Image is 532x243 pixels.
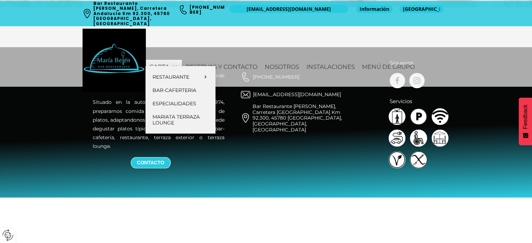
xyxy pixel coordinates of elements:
[403,6,440,13] span: [GEOGRAPHIC_DATA]
[146,84,215,97] a: Bar-Caferteria
[152,100,196,107] span: Especialidades
[93,0,171,27] a: Bar Restaurante [PERSON_NAME], Carretera Andalucía Km 92.300, 45780 [GEOGRAPHIC_DATA], [GEOGRAPHI...
[522,105,529,129] span: Feedback
[152,114,200,126] span: Mariata Terraza Lounge
[410,151,427,168] a: platos celiacos
[303,60,358,74] a: Instalaciones
[389,129,406,146] a: cargador coche eléctrico
[356,5,393,13] a: Información
[93,99,225,149] span: Situado en la autovía de andalucia desde 1974, preparamos comida casera con gran variedad de plat...
[131,157,170,168] a: CONTACTO
[83,29,146,92] img: Bar Restaurante María Belén
[389,108,406,125] a: ascensor
[261,60,303,74] a: Nosotros
[253,103,343,133] a: Bar Restaurante [PERSON_NAME], Carretera [GEOGRAPHIC_DATA] Km 92.300, 45780 [GEOGRAPHIC_DATA], [G...
[359,60,418,74] a: Menú de Grupo
[399,5,443,13] a: [GEOGRAPHIC_DATA]
[432,129,449,146] a: terraza cubierta
[182,60,261,74] a: Reservas y contacto
[390,98,412,104] span: Servicios
[389,151,406,168] a: platos vegetarianos (previo aviso)
[152,74,201,80] span: Restaurante
[360,6,389,13] span: Información
[146,60,182,74] a: Carta
[186,63,257,70] span: Reservas y contacto
[519,98,532,145] button: Feedback - Mostrar encuesta
[146,97,215,110] a: Especialidades
[247,6,331,13] span: [EMAIL_ADDRESS][DOMAIN_NAME]
[152,87,196,93] span: Bar-Caferteria
[146,110,215,129] a: Mariata Terraza Lounge
[146,70,215,84] a: Restaurante
[306,63,355,70] span: Instalaciones
[410,129,427,146] a: adaptado minusválidos
[229,5,348,13] a: [EMAIL_ADDRESS][DOMAIN_NAME]
[362,63,415,70] span: Menú de Grupo
[432,108,449,125] a: wifi gratis
[265,63,299,70] span: Nosotros
[149,63,169,70] span: Carta
[190,4,225,15] a: [PHONE_NUMBER]
[410,108,427,125] a: aparcamiento
[137,159,164,166] span: CONTACTO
